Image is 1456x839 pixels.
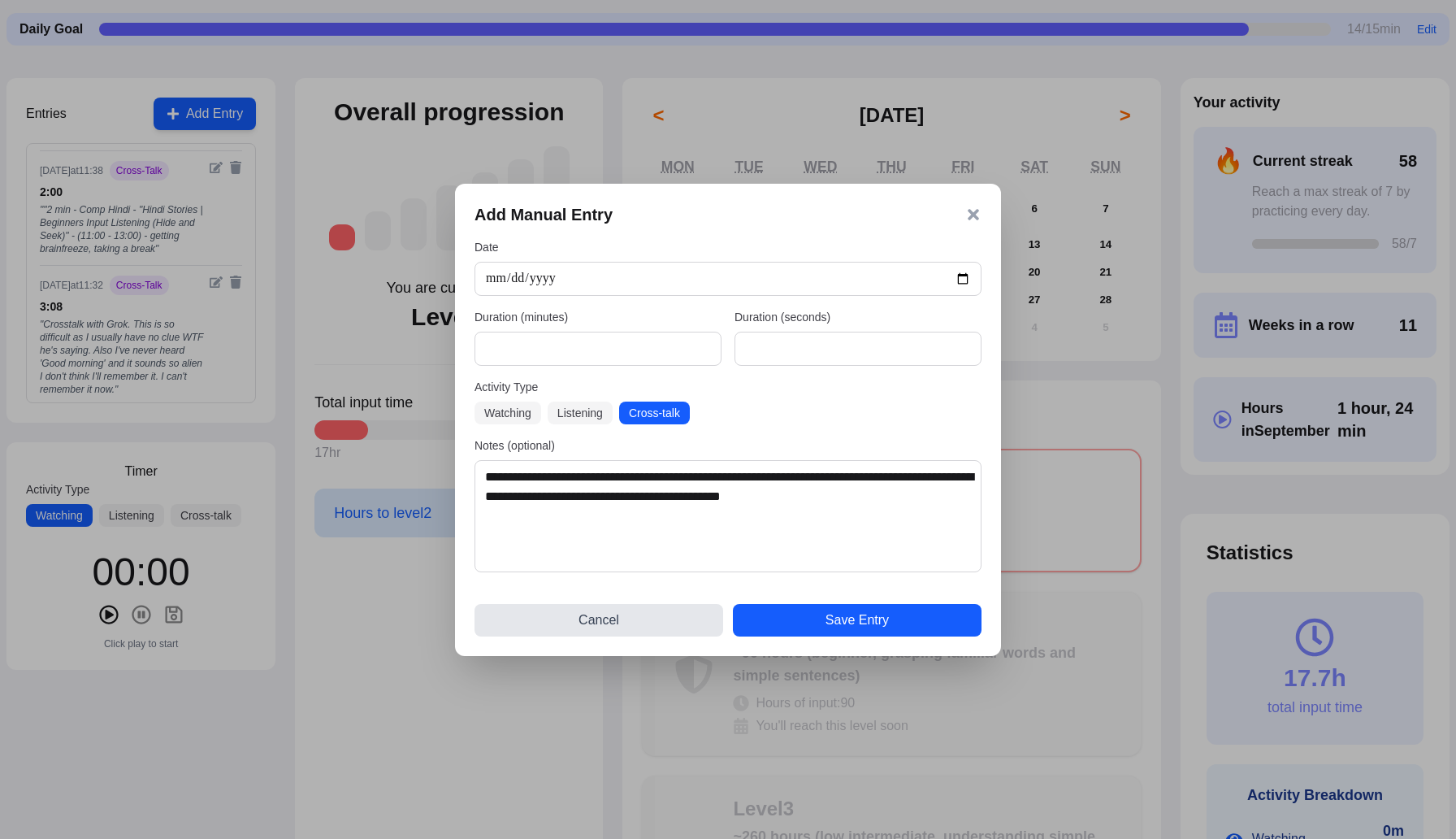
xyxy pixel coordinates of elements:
[474,402,541,424] button: Watching
[474,437,981,454] label: Notes (optional)
[619,402,690,424] button: Cross-talk
[474,239,981,255] label: Date
[734,309,981,325] label: Duration (seconds)
[474,604,723,637] button: Cancel
[474,309,721,325] label: Duration (minutes)
[733,604,981,637] button: Save Entry
[474,379,981,395] label: Activity Type
[474,203,613,226] h3: Add Manual Entry
[548,402,613,424] button: Listening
